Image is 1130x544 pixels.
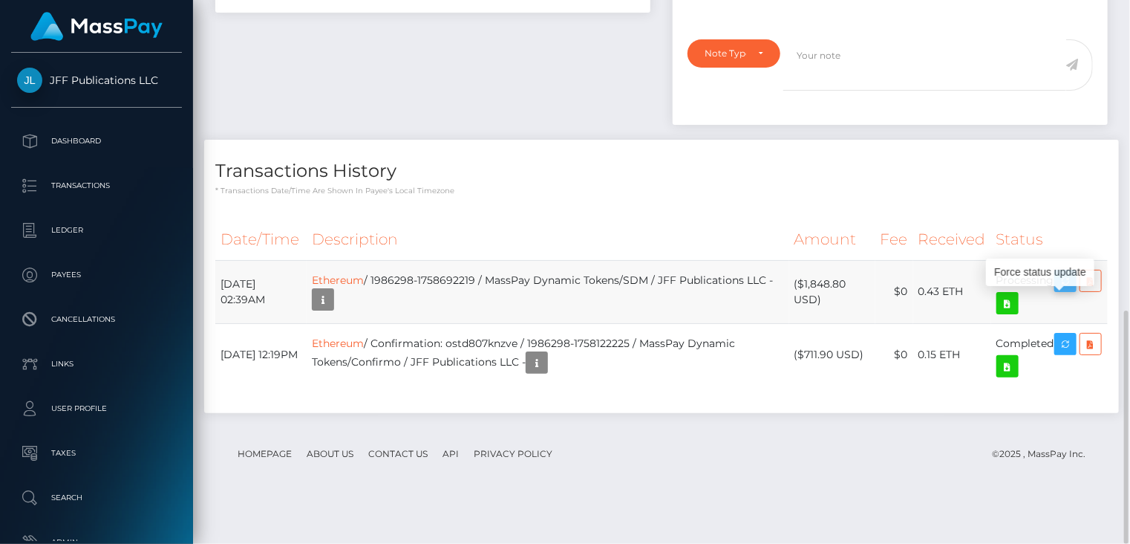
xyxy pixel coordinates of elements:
p: Dashboard [17,130,176,152]
a: About Us [301,442,359,465]
a: Transactions [11,167,182,204]
p: Taxes [17,442,176,464]
div: Force status update [986,259,1094,286]
p: Cancellations [17,308,176,331]
p: Links [17,353,176,375]
div: © 2025 , MassPay Inc. [992,446,1097,462]
a: Links [11,346,182,383]
a: Cancellations [11,301,182,338]
td: ($711.90 USD) [789,323,875,386]
td: ($1,848.80 USD) [789,260,875,323]
td: Processing [991,260,1108,323]
a: Taxes [11,435,182,472]
a: Ethereum [312,337,364,350]
span: JFF Publications LLC [11,74,182,87]
th: Date/Time [215,219,307,260]
p: Ledger [17,219,176,242]
a: Dashboard [11,123,182,160]
td: Completed [991,323,1108,386]
a: Search [11,479,182,517]
img: MassPay Logo [30,12,163,41]
p: * Transactions date/time are shown in payee's local timezone [215,185,1108,196]
p: Transactions [17,175,176,197]
a: Contact Us [362,442,434,465]
a: Privacy Policy [468,442,558,465]
a: Homepage [232,442,298,465]
th: Status [991,219,1108,260]
p: Payees [17,264,176,286]
a: Ledger [11,212,182,249]
th: Fee [875,219,913,260]
h4: Transactions History [215,158,1108,184]
a: Ethereum [312,273,364,287]
p: Search [17,487,176,509]
img: JFF Publications LLC [17,68,42,93]
a: Payees [11,256,182,294]
a: API [437,442,465,465]
td: 0.15 ETH [913,323,991,386]
p: User Profile [17,398,176,420]
td: $0 [875,323,913,386]
td: [DATE] 02:39AM [215,260,307,323]
td: / Confirmation: ostd807knzve / 1986298-1758122225 / MassPay Dynamic Tokens/Confirmo / JFF Publica... [307,323,788,386]
td: [DATE] 12:19PM [215,323,307,386]
a: User Profile [11,390,182,427]
td: / 1986298-1758692219 / MassPay Dynamic Tokens/SDM / JFF Publications LLC - [307,260,788,323]
td: $0 [875,260,913,323]
th: Received [913,219,991,260]
th: Description [307,219,788,260]
button: Note Type [688,39,780,68]
th: Amount [789,219,875,260]
div: Note Type [705,48,746,59]
td: 0.43 ETH [913,260,991,323]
